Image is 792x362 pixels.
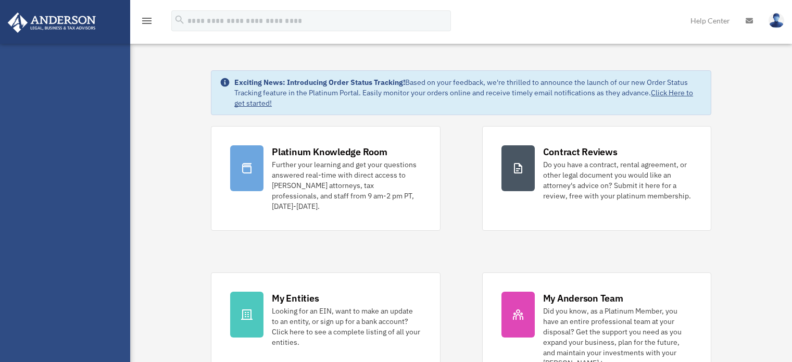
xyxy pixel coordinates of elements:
a: Click Here to get started! [234,88,693,108]
div: My Entities [272,292,319,305]
div: Platinum Knowledge Room [272,145,387,158]
div: Based on your feedback, we're thrilled to announce the launch of our new Order Status Tracking fe... [234,77,702,108]
strong: Exciting News: Introducing Order Status Tracking! [234,78,405,87]
i: menu [141,15,153,27]
div: Contract Reviews [543,145,618,158]
img: User Pic [769,13,784,28]
div: Looking for an EIN, want to make an update to an entity, or sign up for a bank account? Click her... [272,306,421,347]
i: search [174,14,185,26]
img: Anderson Advisors Platinum Portal [5,13,99,33]
a: Contract Reviews Do you have a contract, rental agreement, or other legal document you would like... [482,126,711,231]
a: Platinum Knowledge Room Further your learning and get your questions answered real-time with dire... [211,126,440,231]
div: My Anderson Team [543,292,623,305]
div: Further your learning and get your questions answered real-time with direct access to [PERSON_NAM... [272,159,421,211]
a: menu [141,18,153,27]
div: Do you have a contract, rental agreement, or other legal document you would like an attorney's ad... [543,159,692,201]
